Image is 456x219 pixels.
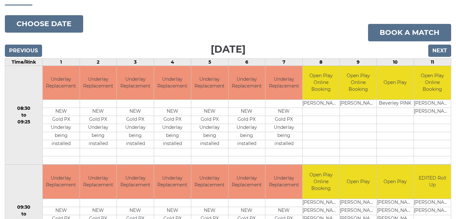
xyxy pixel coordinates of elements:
[154,124,191,132] td: Underlay
[191,132,228,140] td: being
[377,199,414,207] td: [PERSON_NAME]
[377,100,414,108] td: Beverley PINK
[117,116,154,124] td: Gold PX
[191,116,228,124] td: Gold PX
[80,132,117,140] td: being
[80,116,117,124] td: Gold PX
[154,132,191,140] td: being
[154,165,191,199] td: Underlay Replacement
[5,58,43,66] td: Time/Rink
[43,132,80,140] td: being
[265,66,302,100] td: Underlay Replacement
[377,165,414,199] td: Open Play
[368,24,451,41] a: Book a match
[80,108,117,116] td: NEW
[302,58,339,66] td: 8
[80,165,117,199] td: Underlay Replacement
[265,207,302,215] td: NEW
[154,140,191,148] td: installed
[117,207,154,215] td: NEW
[228,66,265,100] td: Underlay Replacement
[117,132,154,140] td: being
[191,58,228,66] td: 5
[414,207,451,215] td: [PERSON_NAME]
[43,207,80,215] td: NEW
[228,116,265,124] td: Gold PX
[80,66,117,100] td: Underlay Replacement
[414,199,451,207] td: [PERSON_NAME]
[43,140,80,148] td: installed
[303,199,339,207] td: [PERSON_NAME]
[42,58,80,66] td: 1
[303,207,339,215] td: [PERSON_NAME]
[228,58,265,66] td: 6
[191,165,228,199] td: Underlay Replacement
[228,108,265,116] td: NEW
[339,58,377,66] td: 9
[340,66,377,100] td: Open Play Online Booking
[154,108,191,116] td: NEW
[228,124,265,132] td: Underlay
[5,66,43,165] td: 08:30 to 09:25
[340,165,377,199] td: Open Play
[43,66,80,100] td: Underlay Replacement
[191,140,228,148] td: installed
[265,58,303,66] td: 7
[377,207,414,215] td: [PERSON_NAME]
[265,108,302,116] td: NEW
[43,108,80,116] td: NEW
[414,165,451,199] td: EDITED Roll Up
[117,140,154,148] td: installed
[191,124,228,132] td: Underlay
[228,140,265,148] td: installed
[414,58,451,66] td: 11
[191,66,228,100] td: Underlay Replacement
[228,165,265,199] td: Underlay Replacement
[303,165,339,199] td: Open Play Online Booking
[265,165,302,199] td: Underlay Replacement
[117,124,154,132] td: Underlay
[154,207,191,215] td: NEW
[117,66,154,100] td: Underlay Replacement
[5,45,42,57] input: Previous
[80,58,117,66] td: 2
[340,199,377,207] td: [PERSON_NAME]
[154,66,191,100] td: Underlay Replacement
[80,207,117,215] td: NEW
[265,116,302,124] td: Gold PX
[377,66,414,100] td: Open Play
[340,100,377,108] td: [PERSON_NAME]
[265,132,302,140] td: being
[117,58,154,66] td: 3
[377,58,414,66] td: 10
[43,165,80,199] td: Underlay Replacement
[43,124,80,132] td: Underlay
[265,140,302,148] td: installed
[191,207,228,215] td: NEW
[414,108,451,116] td: [PERSON_NAME]
[303,66,339,100] td: Open Play Online Booking
[154,58,191,66] td: 4
[117,165,154,199] td: Underlay Replacement
[228,132,265,140] td: being
[191,108,228,116] td: NEW
[80,140,117,148] td: installed
[414,100,451,108] td: [PERSON_NAME]
[43,116,80,124] td: Gold PX
[80,124,117,132] td: Underlay
[340,207,377,215] td: [PERSON_NAME]
[303,100,339,108] td: [PERSON_NAME]
[414,66,451,100] td: Open Play Online Booking
[265,124,302,132] td: Underlay
[5,15,83,33] button: Choose date
[228,207,265,215] td: NEW
[154,116,191,124] td: Gold PX
[428,45,451,57] input: Next
[117,108,154,116] td: NEW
